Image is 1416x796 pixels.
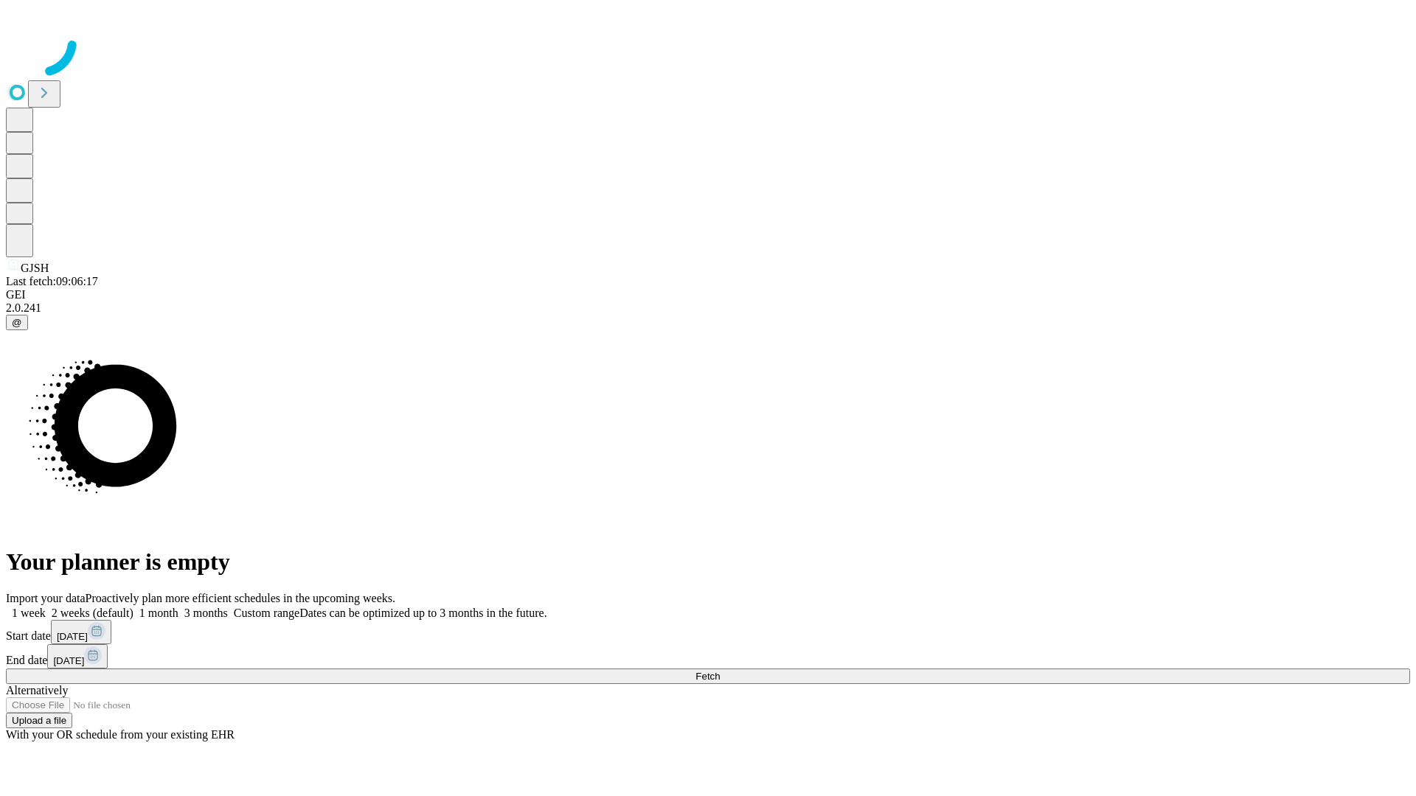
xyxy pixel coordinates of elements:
[6,713,72,728] button: Upload a file
[6,315,28,330] button: @
[6,728,235,741] span: With your OR schedule from your existing EHR
[12,317,22,328] span: @
[6,288,1410,301] div: GEI
[6,301,1410,315] div: 2.0.241
[6,668,1410,684] button: Fetch
[57,631,88,642] span: [DATE]
[6,644,1410,668] div: End date
[12,607,46,619] span: 1 week
[47,644,108,668] button: [DATE]
[184,607,228,619] span: 3 months
[6,620,1410,644] div: Start date
[53,655,84,666] span: [DATE]
[52,607,133,619] span: 2 weeks (default)
[6,684,68,696] span: Alternatively
[6,548,1410,576] h1: Your planner is empty
[695,671,720,682] span: Fetch
[51,620,111,644] button: [DATE]
[139,607,178,619] span: 1 month
[234,607,299,619] span: Custom range
[6,275,98,287] span: Last fetch: 09:06:17
[86,592,395,604] span: Proactively plan more efficient schedules in the upcoming weeks.
[6,592,86,604] span: Import your data
[21,262,49,274] span: GJSH
[299,607,546,619] span: Dates can be optimized up to 3 months in the future.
